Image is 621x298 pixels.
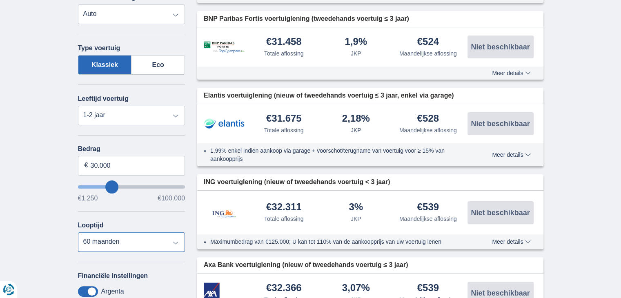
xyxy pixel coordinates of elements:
span: BNP Paribas Fortis voertuiglening (tweedehands voertuig ≤ 3 jaar) [204,14,409,24]
div: Maandelijkse aflossing [399,126,457,134]
div: Totale aflossing [264,49,304,58]
img: product.pl.alt BNP Paribas Fortis [204,41,245,53]
label: Leeftijd voertuig [78,95,129,102]
div: €31.675 [266,113,302,125]
button: Meer details [486,151,536,158]
span: Meer details [492,152,530,158]
span: Niet beschikbaar [471,120,530,127]
button: Meer details [486,238,536,245]
div: Totale aflossing [264,215,304,223]
label: Financiële instellingen [78,272,148,280]
img: product.pl.alt Elantis [204,113,245,134]
div: Maandelijkse aflossing [399,49,457,58]
span: Axa Bank voertuiglening (nieuw of tweedehands voertuig ≤ 3 jaar) [204,260,408,270]
div: JKP [351,49,361,58]
div: €539 [417,202,439,213]
div: €528 [417,113,439,125]
label: Argenta [101,288,124,295]
button: Niet beschikbaar [467,36,534,58]
span: Niet beschikbaar [471,43,530,51]
div: JKP [351,126,361,134]
div: JKP [351,215,361,223]
input: wantToBorrow [78,185,185,189]
span: Meer details [492,70,530,76]
div: 3% [349,202,363,213]
div: €524 [417,37,439,48]
button: Meer details [486,70,536,76]
span: ING voertuiglening (nieuw of tweedehands voertuig < 3 jaar) [204,178,390,187]
div: €32.366 [266,283,302,294]
label: Looptijd [78,222,104,229]
img: product.pl.alt ING [204,199,245,226]
span: € [85,161,88,170]
div: €539 [417,283,439,294]
div: 2,18% [342,113,370,125]
div: Totale aflossing [264,126,304,134]
span: Niet beschikbaar [471,209,530,216]
span: Niet beschikbaar [471,289,530,297]
div: €32.311 [266,202,302,213]
div: Maandelijkse aflossing [399,215,457,223]
label: Type voertuig [78,44,120,52]
button: Niet beschikbaar [467,112,534,135]
div: 1,9% [345,37,367,48]
div: 3,07% [342,283,370,294]
label: Bedrag [78,145,185,153]
div: €31.458 [266,37,302,48]
span: €100.000 [158,195,185,202]
span: €1.250 [78,195,98,202]
button: Niet beschikbaar [467,201,534,224]
span: Elantis voertuiglening (nieuw of tweedehands voertuig ≤ 3 jaar, enkel via garage) [204,91,454,100]
label: Klassiek [78,55,132,75]
li: Maximumbedrag van €125.000; U kan tot 110% van de aankoopprijs van uw voertuig lenen [210,238,462,246]
span: Meer details [492,239,530,245]
li: 1,99% enkel indien aankoop via garage + voorschot/terugname van voertuig voor ≥ 15% van aankoopprijs [210,147,462,163]
label: Eco [131,55,185,75]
